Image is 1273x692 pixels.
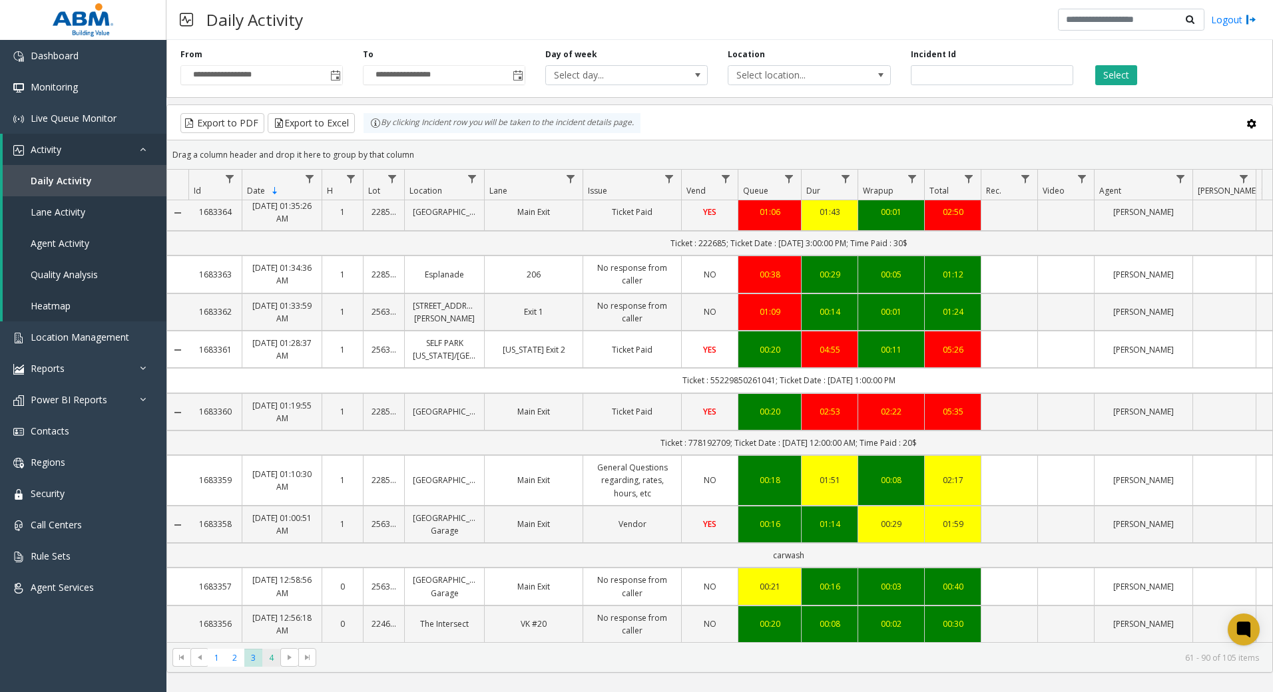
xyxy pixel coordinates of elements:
[933,343,973,356] a: 05:26
[368,185,380,196] span: Lot
[746,206,793,218] a: 01:06
[221,170,239,188] a: Id Filter Menu
[690,580,730,593] a: NO
[810,343,850,356] a: 04:55
[591,343,673,356] a: Ticket Paid
[1103,617,1184,630] a: [PERSON_NAME]
[196,405,234,418] a: 1683360
[866,343,916,356] a: 00:11
[31,331,129,343] span: Location Management
[493,343,575,356] a: [US_STATE] Exit 2
[911,49,956,61] label: Incident Id
[806,185,820,196] span: Dur
[342,170,360,188] a: H Filter Menu
[196,474,234,486] a: 1683359
[196,305,234,318] a: 1683362
[728,49,765,61] label: Location
[933,405,973,418] a: 05:35
[493,206,575,218] a: Main Exit
[1099,185,1121,196] span: Agent
[250,261,314,287] a: [DATE] 01:34:36 AM
[591,574,673,599] a: No response from caller
[1103,206,1184,218] a: [PERSON_NAME]
[591,518,673,530] a: Vendor
[190,648,208,667] span: Go to the previous page
[704,581,716,592] span: NO
[413,574,476,599] a: [GEOGRAPHIC_DATA] Garage
[13,333,24,343] img: 'icon'
[866,617,916,630] div: 00:02
[690,268,730,281] a: NO
[200,3,310,36] h3: Daily Activity
[562,170,580,188] a: Lane Filter Menu
[3,228,166,259] a: Agent Activity
[31,518,82,531] span: Call Centers
[13,583,24,594] img: 'icon'
[746,518,793,530] div: 00:16
[960,170,978,188] a: Total Filter Menu
[413,512,476,537] a: [GEOGRAPHIC_DATA] Garage
[1103,518,1184,530] a: [PERSON_NAME]
[330,405,355,418] a: 1
[250,574,314,599] a: [DATE] 12:58:56 AM
[413,474,476,486] a: [GEOGRAPHIC_DATA]
[933,206,973,218] a: 02:50
[167,407,188,418] a: Collapse Details
[196,343,234,356] a: 1683361
[933,518,973,530] a: 01:59
[933,617,973,630] div: 00:30
[194,652,205,663] span: Go to the previous page
[591,206,673,218] a: Ticket Paid
[372,617,396,630] a: 22460005
[866,518,916,530] a: 00:29
[180,49,202,61] label: From
[837,170,855,188] a: Dur Filter Menu
[1172,170,1190,188] a: Agent Filter Menu
[591,261,673,287] a: No response from caller
[1103,474,1184,486] a: [PERSON_NAME]
[746,268,793,281] a: 00:38
[810,474,850,486] a: 01:51
[328,66,342,85] span: Toggle popup
[591,299,673,325] a: No response from caller
[933,268,973,281] a: 01:12
[31,49,79,62] span: Dashboard
[780,170,798,188] a: Queue Filter Menu
[372,268,396,281] a: 22854092
[31,143,61,156] span: Activity
[250,337,314,362] a: [DATE] 01:28:37 AM
[250,512,314,537] a: [DATE] 01:00:51 AM
[690,518,730,530] a: YES
[546,66,675,85] span: Select day...
[208,649,226,667] span: Page 1
[409,185,442,196] span: Location
[866,474,916,486] a: 00:08
[1043,185,1065,196] span: Video
[1103,268,1184,281] a: [PERSON_NAME]
[196,518,234,530] a: 1683358
[1103,305,1184,318] a: [PERSON_NAME]
[810,305,850,318] a: 00:14
[3,196,166,228] a: Lane Activity
[866,206,916,218] a: 00:01
[413,268,476,281] a: Esplanade
[1235,170,1253,188] a: Parker Filter Menu
[31,456,65,468] span: Regions
[510,66,525,85] span: Toggle popup
[196,268,234,281] a: 1683363
[330,474,355,486] a: 1
[250,399,314,425] a: [DATE] 01:19:55 AM
[690,305,730,318] a: NO
[298,648,316,667] span: Go to the last page
[327,185,333,196] span: H
[690,405,730,418] a: YES
[372,305,396,318] a: 25631694
[1198,185,1258,196] span: [PERSON_NAME]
